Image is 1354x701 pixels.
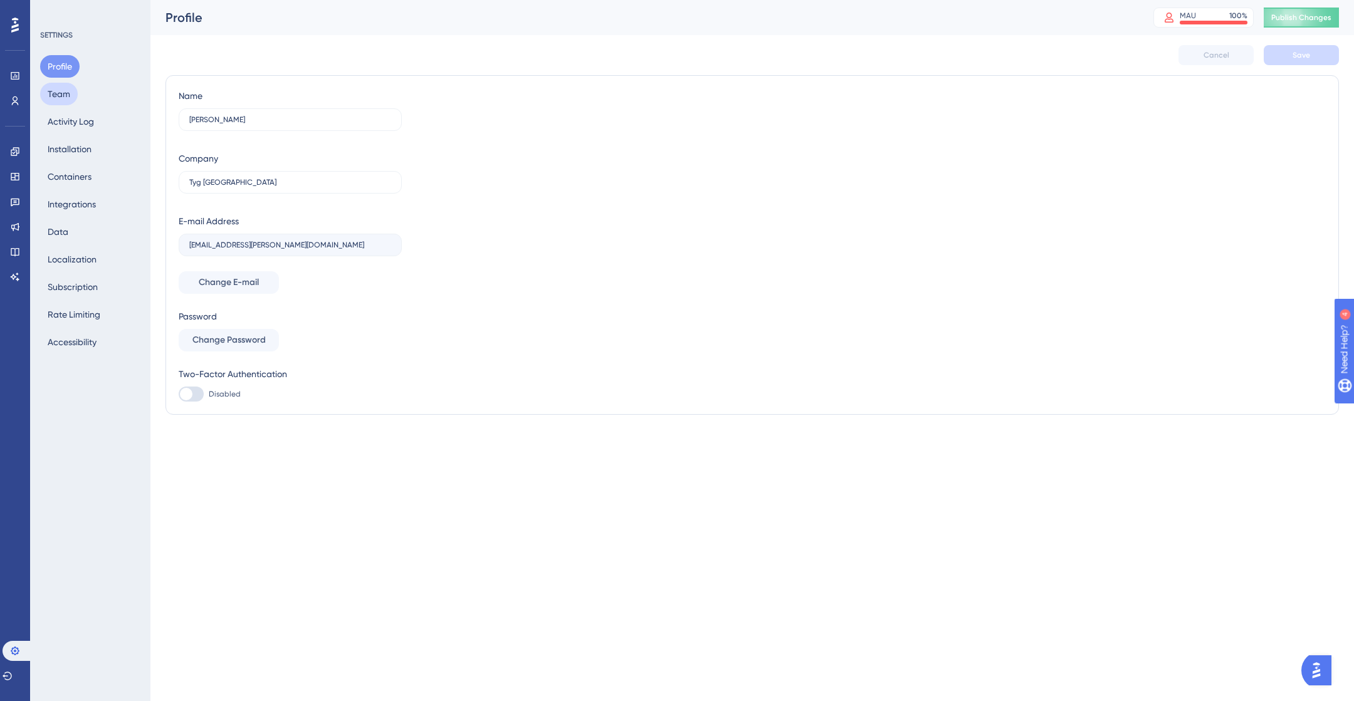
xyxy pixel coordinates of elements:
div: 4 [87,6,91,16]
span: Save [1293,50,1310,60]
button: Profile [40,55,80,78]
button: Localization [40,248,104,271]
span: Publish Changes [1271,13,1331,23]
div: Profile [165,9,1122,26]
button: Subscription [40,276,105,298]
button: Activity Log [40,110,102,133]
input: Company Name [189,178,391,187]
button: Installation [40,138,99,160]
button: Integrations [40,193,103,215]
button: Rate Limiting [40,303,108,326]
div: 100 % [1229,11,1247,21]
div: SETTINGS [40,30,142,40]
div: Name [179,88,202,103]
div: Two-Factor Authentication [179,366,402,382]
div: MAU [1180,11,1196,21]
div: Password [179,309,402,324]
input: E-mail Address [189,241,391,249]
span: Disabled [209,389,241,399]
input: Name Surname [189,115,391,124]
span: Need Help? [29,3,78,18]
button: Containers [40,165,99,188]
button: Publish Changes [1264,8,1339,28]
span: Change Password [192,333,266,348]
div: E-mail Address [179,214,239,229]
button: Cancel [1178,45,1254,65]
div: Company [179,151,218,166]
span: Change E-mail [199,275,259,290]
button: Save [1264,45,1339,65]
span: Cancel [1204,50,1229,60]
button: Team [40,83,78,105]
button: Change Password [179,329,279,351]
button: Data [40,221,76,243]
iframe: UserGuiding AI Assistant Launcher [1301,652,1339,689]
button: Accessibility [40,331,104,353]
button: Change E-mail [179,271,279,294]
